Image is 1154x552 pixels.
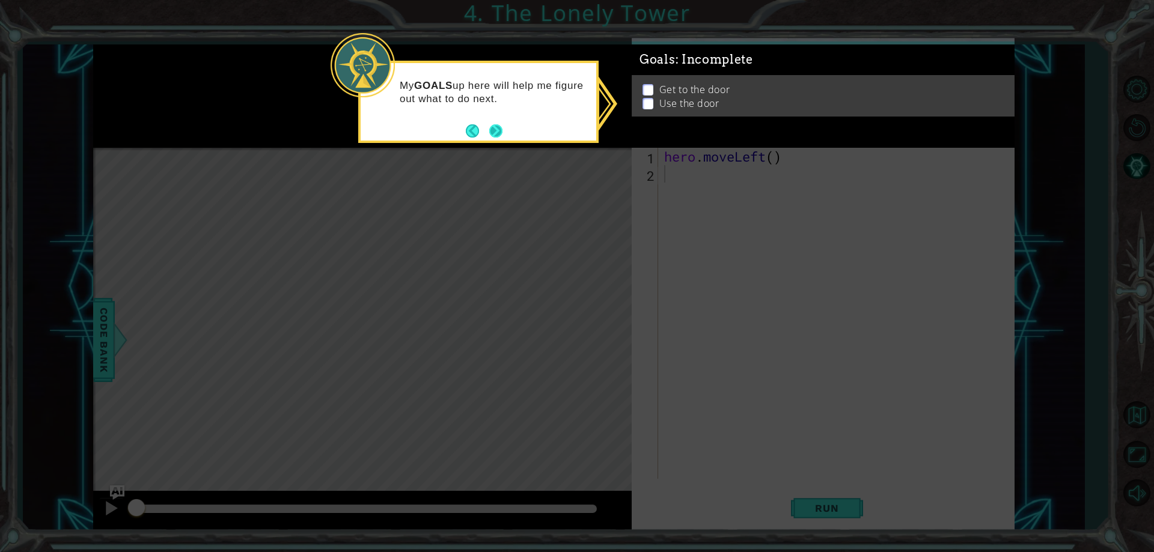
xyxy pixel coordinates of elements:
button: Next [489,124,502,138]
span: : Incomplete [676,53,753,67]
strong: GOALS [414,80,453,91]
p: Get to the door [659,83,730,97]
p: My up here will help me figure out what to do next. [400,79,588,106]
button: Back [466,124,489,138]
p: Use the door [659,97,719,111]
span: Goals [640,53,753,68]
